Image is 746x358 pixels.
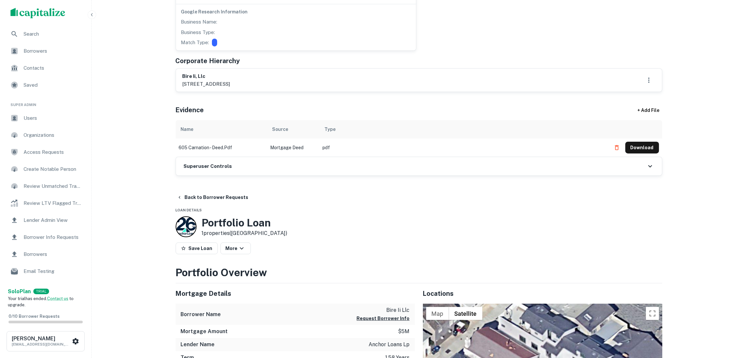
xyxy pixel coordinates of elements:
a: Borrower Info Requests [5,229,86,245]
p: Business Name: [181,18,217,26]
h6: Borrower Name [181,311,221,318]
button: Request Borrower Info [357,314,410,322]
div: + Add File [626,104,671,116]
h5: Corporate Hierarchy [176,56,240,66]
a: Email Analytics [5,280,86,296]
h6: Lender Name [181,341,215,349]
h5: Evidence [176,105,204,115]
a: Organizations [5,127,86,143]
span: Users [24,114,82,122]
span: Review LTV Flagged Transactions [24,199,82,207]
span: Review Unmatched Transactions [24,182,82,190]
a: Saved [5,77,86,93]
a: Access Requests [5,144,86,160]
div: Name [181,125,194,133]
a: Search [5,26,86,42]
h5: Locations [423,289,662,298]
span: 0 / 10 Borrower Requests [9,314,60,319]
h6: Superuser Controls [184,163,232,170]
p: [EMAIL_ADDRESS][DOMAIN_NAME] [12,341,71,347]
a: Review LTV Flagged Transactions [5,195,86,211]
a: SoloPlan [8,288,31,295]
a: Borrowers [5,43,86,59]
a: Review Unmatched Transactions [5,178,86,194]
div: scrollable content [176,120,662,157]
td: 605 carnation - deed.pdf [176,138,267,157]
span: Borrowers [24,250,82,258]
span: Saved [24,81,82,89]
span: Borrowers [24,47,82,55]
div: Type [325,125,336,133]
p: Match Type: [181,39,209,46]
h5: Mortgage Details [176,289,415,298]
strong: Solo Plan [8,288,31,295]
h6: [PERSON_NAME] [12,336,71,341]
span: Borrower Info Requests [24,233,82,241]
span: Loan Details [176,208,202,212]
a: Contact us [47,296,68,301]
li: Super Admin [5,94,86,110]
a: Lender Admin View [5,212,86,228]
span: Email Testing [24,267,82,275]
iframe: Chat Widget [713,306,746,337]
h3: Portfolio Loan [202,217,287,229]
p: 1 properties ([GEOGRAPHIC_DATA]) [202,229,287,237]
button: Delete file [611,142,623,153]
p: Business Type: [181,28,215,36]
h6: bire ii, llc [182,73,230,80]
h3: Portfolio Overview [176,265,662,280]
span: Lender Admin View [24,216,82,224]
th: Type [320,120,608,138]
button: Back to Borrower Requests [174,191,251,203]
span: Your trial has ended. to upgrade. [8,296,74,308]
span: Access Requests [24,148,82,156]
p: bire ii llc [357,306,410,314]
td: pdf [320,138,608,157]
a: Users [5,110,86,126]
button: [PERSON_NAME][EMAIL_ADDRESS][DOMAIN_NAME] [7,331,85,351]
span: Contacts [24,64,82,72]
p: anchor loans lp [369,341,410,349]
button: Save Loan [176,242,218,254]
th: Source [267,120,320,138]
img: capitalize-logo.png [10,8,65,18]
a: Borrowers [5,246,86,262]
a: Email Testing [5,263,86,279]
td: Mortgage Deed [267,138,320,157]
th: Name [176,120,267,138]
button: Toggle fullscreen view [646,307,659,320]
div: TRIAL [33,289,49,294]
p: [STREET_ADDRESS] [182,80,230,88]
span: Search [24,30,82,38]
button: Download [625,142,659,153]
button: More [220,242,251,254]
button: Show satellite imagery [449,307,482,320]
span: Organizations [24,131,82,139]
a: Create Notable Person [5,161,86,177]
button: Show street map [426,307,449,320]
a: Contacts [5,60,86,76]
p: $5m [398,328,410,335]
h6: Mortgage Amount [181,328,228,335]
h6: Google Research Information [181,8,411,15]
div: Source [272,125,288,133]
span: Create Notable Person [24,165,82,173]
